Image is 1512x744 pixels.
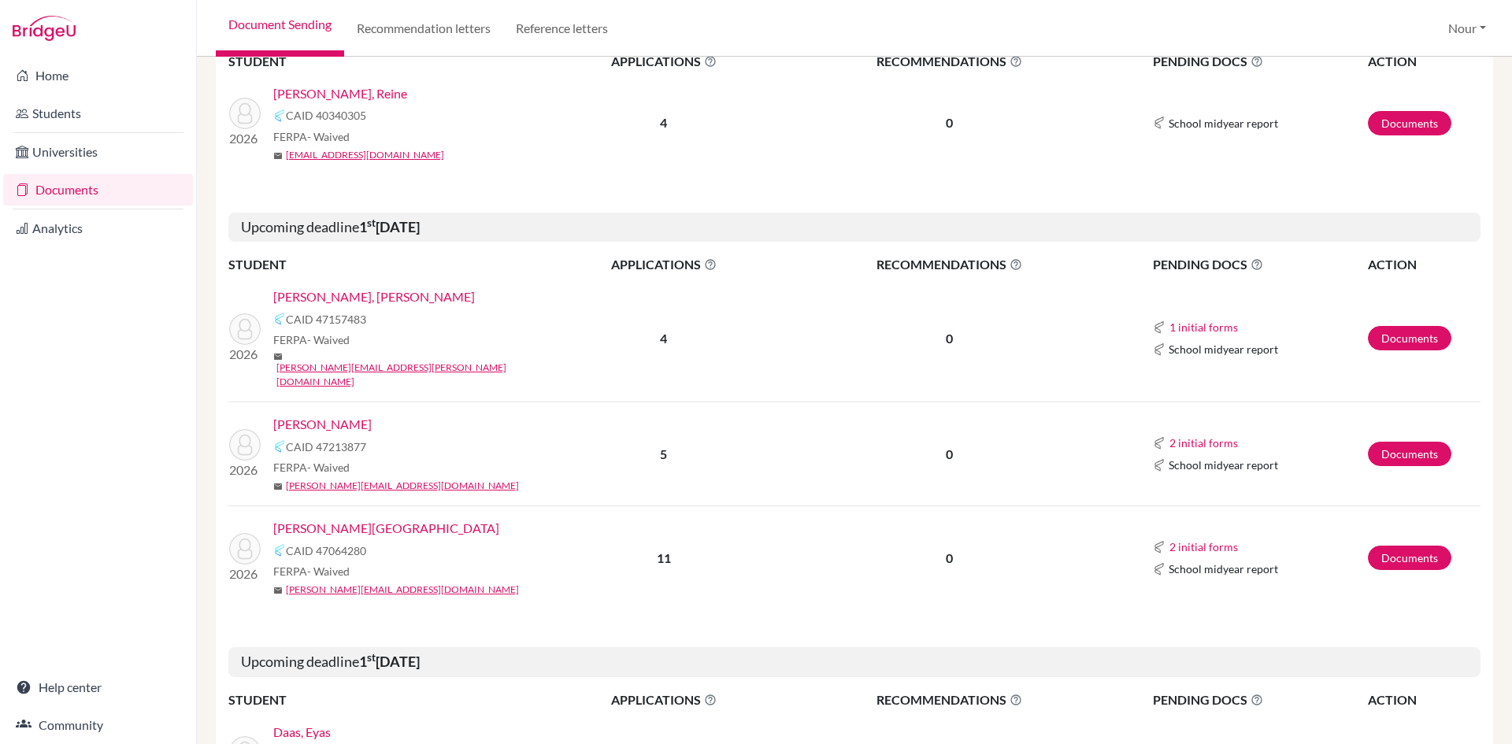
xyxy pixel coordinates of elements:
th: ACTION [1367,254,1480,275]
a: Documents [3,174,193,205]
img: Common App logo [273,544,286,557]
p: 0 [785,113,1114,132]
sup: st [367,651,376,664]
span: mail [273,586,283,595]
b: 1 [DATE] [359,218,420,235]
a: [PERSON_NAME][GEOGRAPHIC_DATA] [273,519,499,538]
p: 0 [785,445,1114,464]
span: mail [273,151,283,161]
th: ACTION [1367,51,1480,72]
a: Home [3,60,193,91]
span: mail [273,352,283,361]
img: Common App logo [273,313,286,325]
span: School midyear report [1169,115,1278,131]
a: [PERSON_NAME][EMAIL_ADDRESS][DOMAIN_NAME] [286,583,519,597]
p: 0 [785,329,1114,348]
a: [PERSON_NAME], [PERSON_NAME] [273,287,475,306]
img: Otabashi, Lamar [229,429,261,461]
a: [PERSON_NAME] [273,415,372,434]
span: PENDING DOCS [1153,690,1366,709]
span: PENDING DOCS [1153,255,1366,274]
a: Community [3,709,193,741]
sup: st [367,217,376,229]
img: Common App logo [1153,563,1165,576]
span: - Waived [307,333,350,346]
p: 0 [785,549,1114,568]
a: Documents [1368,442,1451,466]
img: Common App logo [1153,321,1165,334]
b: 4 [660,115,667,130]
span: CAID 40340305 [286,107,366,124]
img: Common App logo [1153,541,1165,553]
a: Documents [1368,546,1451,570]
img: Common App logo [1153,459,1165,472]
p: 2026 [229,564,261,583]
span: APPLICATIONS [544,690,784,709]
th: STUDENT [228,254,543,275]
img: Ahmed, Rahman [229,313,261,345]
span: CAID 47157483 [286,311,366,328]
b: 11 [657,550,671,565]
span: - Waived [307,461,350,474]
span: mail [273,482,283,491]
img: Common App logo [1153,117,1165,129]
span: RECOMMENDATIONS [785,690,1114,709]
button: 2 initial forms [1169,434,1239,452]
a: Documents [1368,111,1451,135]
span: FERPA [273,459,350,476]
img: Common App logo [273,440,286,453]
span: FERPA [273,128,350,145]
img: Bridge-U [13,16,76,41]
p: 2026 [229,129,261,148]
span: PENDING DOCS [1153,52,1366,71]
th: STUDENT [228,690,543,710]
p: 2026 [229,461,261,479]
span: - Waived [307,130,350,143]
a: Help center [3,672,193,703]
a: Documents [1368,326,1451,350]
a: [PERSON_NAME][EMAIL_ADDRESS][DOMAIN_NAME] [286,479,519,493]
a: [PERSON_NAME][EMAIL_ADDRESS][PERSON_NAME][DOMAIN_NAME] [276,361,554,389]
th: STUDENT [228,51,543,72]
span: RECOMMENDATIONS [785,52,1114,71]
p: 2026 [229,345,261,364]
span: FERPA [273,563,350,579]
span: School midyear report [1169,341,1278,357]
button: 1 initial forms [1169,318,1239,336]
img: Zidan, Dalia [229,533,261,564]
a: Universities [3,136,193,168]
img: Al Habbal, Reine [229,98,261,129]
img: Common App logo [273,109,286,122]
a: Daas, Eyas [273,723,331,742]
span: School midyear report [1169,561,1278,577]
a: Analytics [3,213,193,244]
a: [EMAIL_ADDRESS][DOMAIN_NAME] [286,148,444,162]
span: FERPA [273,331,350,348]
b: 5 [660,446,667,461]
b: 1 [DATE] [359,653,420,670]
span: - Waived [307,564,350,578]
button: Nour [1441,13,1493,43]
span: CAID 47213877 [286,439,366,455]
img: Common App logo [1153,343,1165,356]
span: APPLICATIONS [544,52,784,71]
img: Common App logo [1153,437,1165,450]
span: APPLICATIONS [544,255,784,274]
a: Students [3,98,193,129]
th: ACTION [1367,690,1480,710]
span: CAID 47064280 [286,542,366,559]
button: 2 initial forms [1169,538,1239,556]
h5: Upcoming deadline [228,213,1480,242]
b: 4 [660,331,667,346]
span: School midyear report [1169,457,1278,473]
a: [PERSON_NAME], Reine [273,84,407,103]
span: RECOMMENDATIONS [785,255,1114,274]
h5: Upcoming deadline [228,647,1480,677]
